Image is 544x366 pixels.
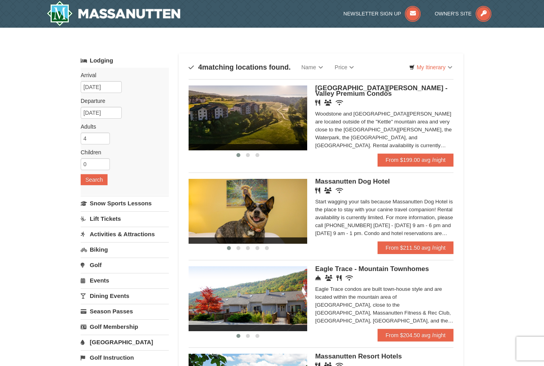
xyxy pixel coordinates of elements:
[47,1,180,26] img: Massanutten Resort Logo
[81,148,163,156] label: Children
[81,350,169,365] a: Golf Instruction
[315,100,320,106] i: Restaurant
[344,11,401,17] span: Newsletter Sign Up
[336,100,343,106] i: Wireless Internet (free)
[315,188,320,193] i: Restaurant
[378,329,453,341] a: From $204.50 avg /night
[435,11,472,17] span: Owner's Site
[295,59,329,75] a: Name
[325,275,332,281] i: Conference Facilities
[315,353,402,360] span: Massanutten Resort Hotels
[81,211,169,226] a: Lift Tickets
[404,61,457,73] a: My Itinerary
[435,11,492,17] a: Owner's Site
[81,71,163,79] label: Arrival
[329,59,360,75] a: Price
[81,174,108,185] button: Search
[81,335,169,349] a: [GEOGRAPHIC_DATA]
[336,188,343,193] i: Wireless Internet (free)
[315,285,453,325] div: Eagle Trace condos are built town-house style and are located within the mountain area of [GEOGRA...
[315,198,453,237] div: Start wagging your tails because Massanutten Dog Hotel is the place to stay with your canine trav...
[81,258,169,272] a: Golf
[315,110,453,150] div: Woodstone and [GEOGRAPHIC_DATA][PERSON_NAME] are located outside of the "Kettle" mountain area an...
[378,154,453,166] a: From $199.00 avg /night
[324,100,332,106] i: Banquet Facilities
[378,241,453,254] a: From $211.50 avg /night
[81,123,163,131] label: Adults
[315,178,390,185] span: Massanutten Dog Hotel
[81,196,169,210] a: Snow Sports Lessons
[81,227,169,241] a: Activities & Attractions
[81,242,169,257] a: Biking
[81,288,169,303] a: Dining Events
[315,84,448,97] span: [GEOGRAPHIC_DATA][PERSON_NAME] - Valley Premium Condos
[315,265,429,273] span: Eagle Trace - Mountain Townhomes
[81,97,163,105] label: Departure
[81,273,169,288] a: Events
[315,275,321,281] i: Concierge Desk
[47,1,180,26] a: Massanutten Resort
[324,188,332,193] i: Banquet Facilities
[81,304,169,319] a: Season Passes
[81,319,169,334] a: Golf Membership
[344,11,421,17] a: Newsletter Sign Up
[346,275,353,281] i: Wireless Internet (free)
[81,53,169,68] a: Lodging
[336,275,342,281] i: Restaurant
